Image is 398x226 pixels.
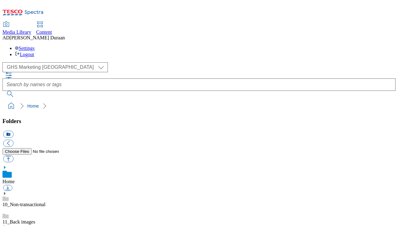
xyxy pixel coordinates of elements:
a: Logout [15,52,34,57]
a: 10_Non-transactional [2,202,46,207]
nav: breadcrumb [2,100,396,112]
span: [PERSON_NAME] Duraan [10,35,65,40]
a: Media Library [2,22,31,35]
a: home [6,101,16,111]
h3: Folders [2,118,396,125]
span: AD [2,35,10,40]
input: Search by names or tags [2,78,396,91]
span: Media Library [2,29,31,35]
a: Home [2,179,15,184]
a: Content [36,22,52,35]
span: Content [36,29,52,35]
a: Settings [15,46,35,51]
a: Home [27,104,39,109]
a: 11_Back images [2,219,35,224]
